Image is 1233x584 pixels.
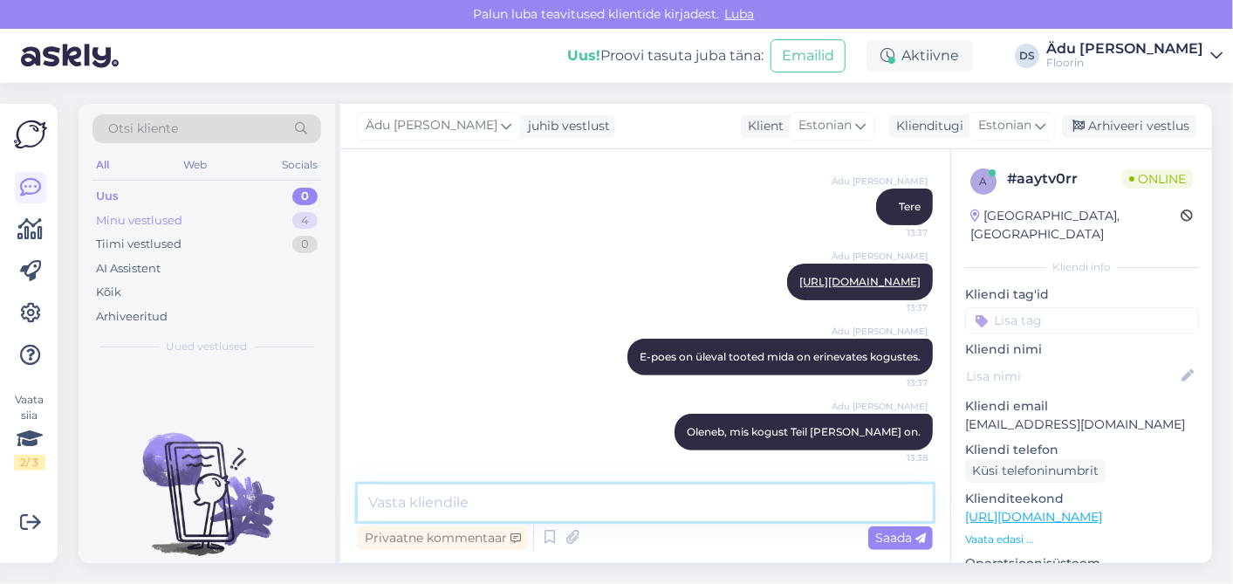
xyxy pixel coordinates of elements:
[832,175,928,188] span: Ädu [PERSON_NAME]
[832,250,928,263] span: Ädu [PERSON_NAME]
[741,117,784,135] div: Klient
[889,117,963,135] div: Klienditugi
[521,117,610,135] div: juhib vestlust
[965,285,1198,304] p: Kliendi tag'id
[875,530,926,546] span: Saada
[862,301,928,314] span: 13:37
[965,532,1198,547] p: Vaata edasi ...
[96,308,168,326] div: Arhiveeritud
[181,154,211,176] div: Web
[96,260,161,278] div: AI Assistent
[832,400,928,413] span: Ädu [PERSON_NAME]
[14,455,45,471] div: 2 / 3
[980,175,988,188] span: a
[96,212,182,230] div: Minu vestlused
[14,392,45,471] div: Vaata siia
[965,509,1102,525] a: [URL][DOMAIN_NAME]
[832,325,928,338] span: Ädu [PERSON_NAME]
[862,451,928,464] span: 13:38
[96,188,119,205] div: Uus
[799,275,921,288] a: [URL][DOMAIN_NAME]
[798,116,852,135] span: Estonian
[862,376,928,389] span: 13:37
[966,367,1178,386] input: Lisa nimi
[567,45,764,66] div: Proovi tasuta juba täna:
[292,236,318,253] div: 0
[1122,169,1193,189] span: Online
[358,526,528,550] div: Privaatne kommentaar
[567,47,600,64] b: Uus!
[167,339,248,354] span: Uued vestlused
[1007,168,1122,189] div: # aaytv0rr
[965,441,1198,459] p: Kliendi telefon
[965,397,1198,416] p: Kliendi email
[965,340,1198,359] p: Kliendi nimi
[965,416,1198,434] p: [EMAIL_ADDRESS][DOMAIN_NAME]
[92,154,113,176] div: All
[1015,44,1039,68] div: DS
[867,40,973,72] div: Aktiivne
[978,116,1031,135] span: Estonian
[79,402,335,559] img: No chats
[292,212,318,230] div: 4
[1046,56,1203,70] div: Floorin
[965,459,1106,483] div: Küsi telefoninumbrit
[862,226,928,239] span: 13:37
[14,118,47,151] img: Askly Logo
[96,236,182,253] div: Tiimi vestlused
[108,120,178,138] span: Otsi kliente
[771,39,846,72] button: Emailid
[970,207,1181,244] div: [GEOGRAPHIC_DATA], [GEOGRAPHIC_DATA]
[1046,42,1223,70] a: Ädu [PERSON_NAME]Floorin
[965,259,1198,275] div: Kliendi info
[720,6,760,22] span: Luba
[965,307,1198,333] input: Lisa tag
[1062,114,1196,138] div: Arhiveeri vestlus
[96,284,121,301] div: Kõik
[292,188,318,205] div: 0
[1046,42,1203,56] div: Ädu [PERSON_NAME]
[640,350,921,363] span: E-poes on üleval tooted mida on erinevates kogustes.
[899,200,921,213] span: Tere
[687,425,921,438] span: Oleneb, mis kogust Teil [PERSON_NAME] on.
[278,154,321,176] div: Socials
[366,116,497,135] span: Ädu [PERSON_NAME]
[965,554,1198,573] p: Operatsioonisüsteem
[965,490,1198,508] p: Klienditeekond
